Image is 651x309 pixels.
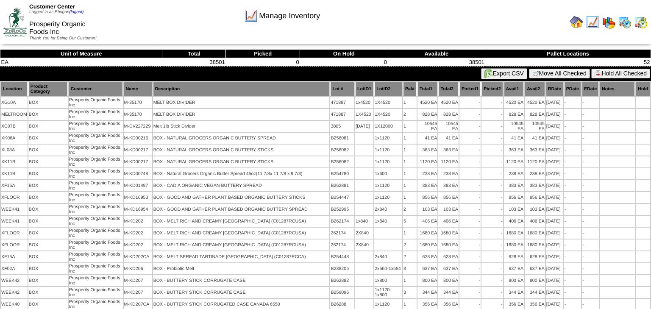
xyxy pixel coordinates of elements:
td: BOX - Natural Grocers Organic Butter Spread 45oz(11 7/8x 11 7/8 x 9 7/8) [153,168,330,179]
td: 1x840 [374,216,402,227]
th: Avail2 [525,82,545,96]
td: 406 EA [525,216,545,227]
td: - [582,192,599,203]
td: Prosperity Organic Foods Inc [69,168,123,179]
td: B256082 [330,156,354,167]
td: [DATE] [546,145,563,156]
td: [DATE] [546,216,563,227]
th: Customer [69,82,123,96]
td: MELT BOX DIVIDER [153,97,330,108]
td: B256082 [330,145,354,156]
td: - [481,204,503,215]
span: Logged in as Bbogan [29,10,83,14]
td: - [564,228,581,239]
td: 406 EA [438,216,459,227]
td: BOX [28,109,68,120]
td: 828 EA [525,109,545,120]
td: 0 [226,58,300,67]
td: - [582,97,599,108]
td: 2 [403,204,417,215]
td: Prosperity Organic Foods Inc [69,156,123,167]
td: 1 [403,168,417,179]
td: - [582,180,599,191]
td: [DATE] [546,156,563,167]
img: excel.gif [484,70,493,78]
td: Melt 1lb Stick Divider [153,121,330,132]
td: 2 [403,239,417,251]
td: - [564,204,581,215]
td: 2X840 [355,228,373,239]
td: 2 [403,109,417,120]
td: - [481,121,503,132]
td: - [582,109,599,120]
td: Prosperity Organic Foods Inc [69,109,123,120]
td: 1120 EA [504,156,524,167]
td: 1X12000 [374,121,402,132]
td: 1x1120 [374,133,402,144]
td: - [564,216,581,227]
td: WEEK41 [1,204,28,215]
td: 262174 [330,228,354,239]
td: 0 [300,58,388,67]
td: 1 [403,228,417,239]
td: BOX [28,145,68,156]
td: 4520 EA [417,97,438,108]
td: M-KD00216 [124,133,152,144]
td: 383 EA [438,180,459,191]
th: Total2 [438,82,459,96]
td: Prosperity Organic Foods Inc [69,251,123,262]
td: XFLOOR [1,228,28,239]
td: 103 EA [438,204,459,215]
td: BOX [28,192,68,203]
td: BOX - CADIA ORGANIC VEGAN BUTTERY SPREAD [153,180,330,191]
td: B262881 [330,180,354,191]
td: - [481,251,503,262]
td: M-KD01497 [124,180,152,191]
td: 10545 EA [525,121,545,132]
td: M-KD00748 [124,168,152,179]
td: 1680 EA [417,239,438,251]
td: B254447 [330,192,354,203]
th: Product Category [28,82,68,96]
td: 1X4520 [374,109,402,120]
td: - [564,251,581,262]
th: On Hold [300,50,388,58]
td: BOX - MELT RICH AND CREAMY [GEOGRAPHIC_DATA] (C01287RCUSA) [153,216,330,227]
td: 4520 EA [438,97,459,108]
td: M-KD202 [124,228,152,239]
td: BOX [28,97,68,108]
th: Location [1,82,28,96]
td: 1 [403,133,417,144]
td: Prosperity Organic Foods Inc [69,133,123,144]
td: Prosperity Organic Foods Inc [69,145,123,156]
td: M-KD202CA [124,251,152,262]
td: 2X840 [355,239,373,251]
td: XC07B [1,121,28,132]
td: 1120 EA [525,156,545,167]
td: BOX [28,156,68,167]
td: 406 EA [504,216,524,227]
td: XF15A [1,180,28,191]
td: M-KD202 [124,239,152,251]
td: - [582,168,599,179]
td: 238 EA [504,168,524,179]
td: XK06A [1,133,28,144]
td: - [459,216,481,227]
td: 1X4520 [374,97,402,108]
td: BOX [28,251,68,262]
td: M-KD16953 [124,192,152,203]
td: 1x840 [355,216,373,227]
th: Total [162,50,226,58]
td: M-KD00217 [124,145,152,156]
td: 103 EA [417,204,438,215]
td: 38501 [162,58,226,67]
td: 1 [403,156,417,167]
td: BOX [28,204,68,215]
td: - [481,216,503,227]
img: graph.gif [602,15,615,29]
td: 103 EA [504,204,524,215]
td: 1680 EA [525,239,545,251]
td: - [459,156,481,167]
td: - [582,239,599,251]
td: 1680 EA [417,228,438,239]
